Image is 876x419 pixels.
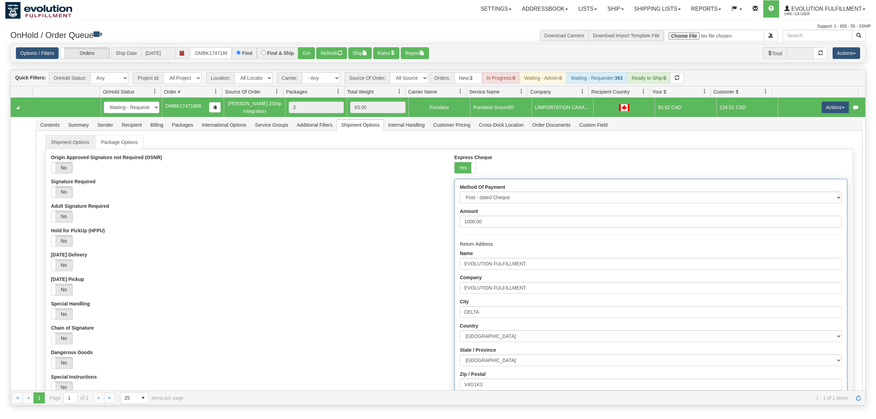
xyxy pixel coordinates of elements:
[373,47,400,59] button: Rates
[686,0,726,18] a: Reports
[455,162,476,174] label: Yes
[206,72,235,84] span: Location:
[482,72,520,84] div: In Progress:
[60,48,110,59] label: Orders
[853,392,864,403] a: Refresh
[5,2,72,19] img: logo1488.jpg
[51,301,90,306] label: Special Handling
[790,6,862,12] span: Evolution Fulfillment
[125,394,133,401] span: 25
[575,119,611,130] span: Custom Field
[51,162,72,174] label: No
[251,119,292,130] span: Service Groups
[271,86,283,97] a: Source Of Order filter column settings
[394,86,405,97] a: Total Weight filter column settings
[470,75,473,81] strong: 2
[146,119,167,130] span: Billing
[168,119,197,130] span: Packages
[573,0,602,18] a: Lists
[619,104,629,111] img: CA
[655,98,716,117] td: 93.62 CAD
[763,47,787,59] span: Total
[408,88,437,95] span: Carrier Name
[699,86,710,97] a: Your $ filter column settings
[350,101,406,113] div: 65.00
[51,357,72,369] label: No
[591,88,630,95] span: Recipient Country
[51,325,94,331] label: Chain of Signature
[16,47,59,59] a: Options / Filters
[833,47,860,59] button: Actions
[512,75,515,81] strong: 0
[64,119,93,130] span: Summary
[198,119,250,130] span: International Options
[783,30,852,41] input: Search
[5,23,871,29] div: Support: 1 - 855 - 55 - 2SHIP
[51,350,93,355] label: Dangerous Goods
[460,275,482,280] label: Company
[190,47,232,59] input: Order #
[460,184,505,190] label: Method Of Payment
[166,103,201,109] span: OMBK17471869
[460,242,842,247] h5: Return Address
[779,0,870,18] a: Evolution Fulfillment 1488 / CA User
[51,284,72,295] label: No
[348,47,372,59] button: Ship
[566,72,627,84] div: Waiting - Requester:
[120,392,149,404] span: Page sizes drop down
[46,135,95,149] a: Shipment Options
[627,72,671,84] div: Ready to Ship:
[51,155,162,160] label: Origin Approved Signature not Required (OSNR)
[51,211,72,222] label: No
[193,395,848,401] span: 1 - 1 of 1 items
[337,119,384,130] span: Shipment Options
[225,88,260,95] span: Source Of Order
[429,119,474,130] span: Customer Pricing
[267,51,294,56] label: Find & Ship
[316,47,347,59] button: Refresh
[460,371,486,377] label: Zip / Postal
[111,47,141,59] span: Ship Date
[593,33,659,38] a: Download Import Template File
[51,228,105,233] label: Hold for PickUp (HFPU)
[51,276,84,282] label: [DATE] Pickup
[716,98,778,117] td: 124.51 CAD
[36,119,64,130] span: Contents
[51,260,72,271] label: No
[516,86,527,97] a: Service Name filter column settings
[412,104,467,111] div: Purolator
[10,30,433,40] h3: OnHold / Order Queue
[430,72,455,84] span: Orders:
[51,333,72,344] label: No
[332,86,344,97] a: Packages filter column settings
[242,51,252,56] label: Find
[120,392,183,404] span: items per page
[164,88,180,95] span: Order #
[714,88,738,95] span: Customer $
[51,186,72,198] label: No
[49,72,90,84] span: OnHold Status:
[455,72,482,84] div: New:
[528,119,575,130] span: Order Documents
[638,86,649,97] a: Recipient Country filter column settings
[51,309,72,320] label: No
[15,74,46,81] label: Quick Filters:
[460,347,496,353] label: State / Province
[520,72,566,84] div: Waiting - Admin:
[559,75,562,81] strong: 0
[852,30,866,41] button: Search
[531,98,593,117] td: LIMPORTATION CASA DYNASTY
[460,299,469,304] label: City
[51,252,87,257] label: [DATE] Delivery
[460,251,473,256] label: Name
[289,101,344,113] div: 3
[209,102,221,113] button: Copy to clipboard
[544,33,584,38] a: Download Carriers
[401,47,429,59] button: Report
[475,119,528,130] span: Cross-Dock Location
[51,203,109,209] label: Adult Signature Required
[517,0,573,18] a: Addressbook
[629,0,686,18] a: Shipping lists
[298,47,315,59] button: Go!
[149,86,161,97] a: OnHold Status filter column settings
